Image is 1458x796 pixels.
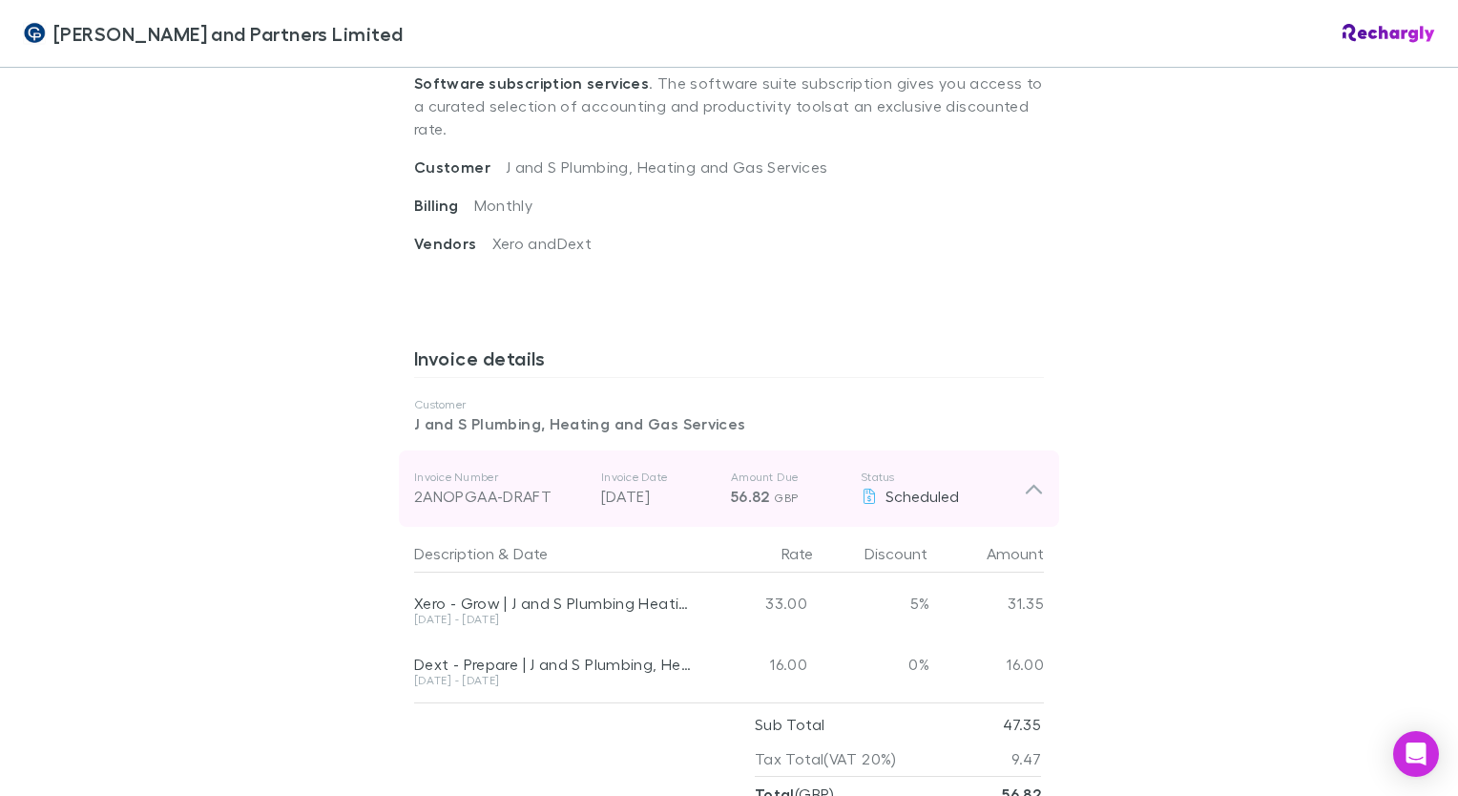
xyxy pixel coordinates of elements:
p: 47.35 [1003,707,1041,742]
div: 33.00 [700,573,815,634]
span: Customer [414,157,506,177]
div: [DATE] - [DATE] [414,675,693,686]
div: [DATE] - [DATE] [414,614,693,625]
p: Sub Total [755,707,824,742]
div: 31.35 [929,573,1044,634]
div: 0% [815,634,929,695]
span: Monthly [474,196,533,214]
strong: Software subscription services [414,73,649,93]
span: Vendors [414,234,492,253]
span: Billing [414,196,474,215]
p: . The software suite subscription gives you access to a curated selection of accounting and produ... [414,56,1044,156]
span: Xero and Dext [492,234,592,252]
p: Invoice Number [414,470,586,485]
div: & [414,534,693,573]
span: 56.82 [731,487,770,506]
div: 16.00 [929,634,1044,695]
span: J and S Plumbing, Heating and Gas Services [506,157,827,176]
span: [PERSON_NAME] and Partners Limited [53,19,404,48]
div: Invoice Number2ANOPGAA-DRAFTInvoice Date[DATE]Amount Due56.82 GBPStatusScheduled [399,450,1059,527]
p: [DATE] [601,485,716,508]
h3: Invoice details [414,346,1044,377]
div: 5% [815,573,929,634]
div: Open Intercom Messenger [1393,731,1439,777]
span: GBP [774,491,798,505]
p: Invoice Date [601,470,716,485]
div: Dext - Prepare | J and S Plumbing, Heating and Gas Services Limited [414,655,693,674]
p: Customer [414,397,1044,412]
p: Amount Due [731,470,845,485]
p: Status [861,470,1024,485]
img: Coates and Partners Limited's Logo [23,22,46,45]
button: Description [414,534,494,573]
button: Date [513,534,548,573]
div: 2ANOPGAA-DRAFT [414,485,586,508]
span: Scheduled [885,487,959,505]
img: Rechargly Logo [1343,24,1435,43]
p: 9.47 [1011,742,1041,776]
p: Tax Total (VAT 20%) [755,742,897,776]
div: Xero - Grow | J and S Plumbing Heating and Gas Services Limited [414,594,693,613]
p: J and S Plumbing, Heating and Gas Services [414,412,1044,435]
div: 16.00 [700,634,815,695]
